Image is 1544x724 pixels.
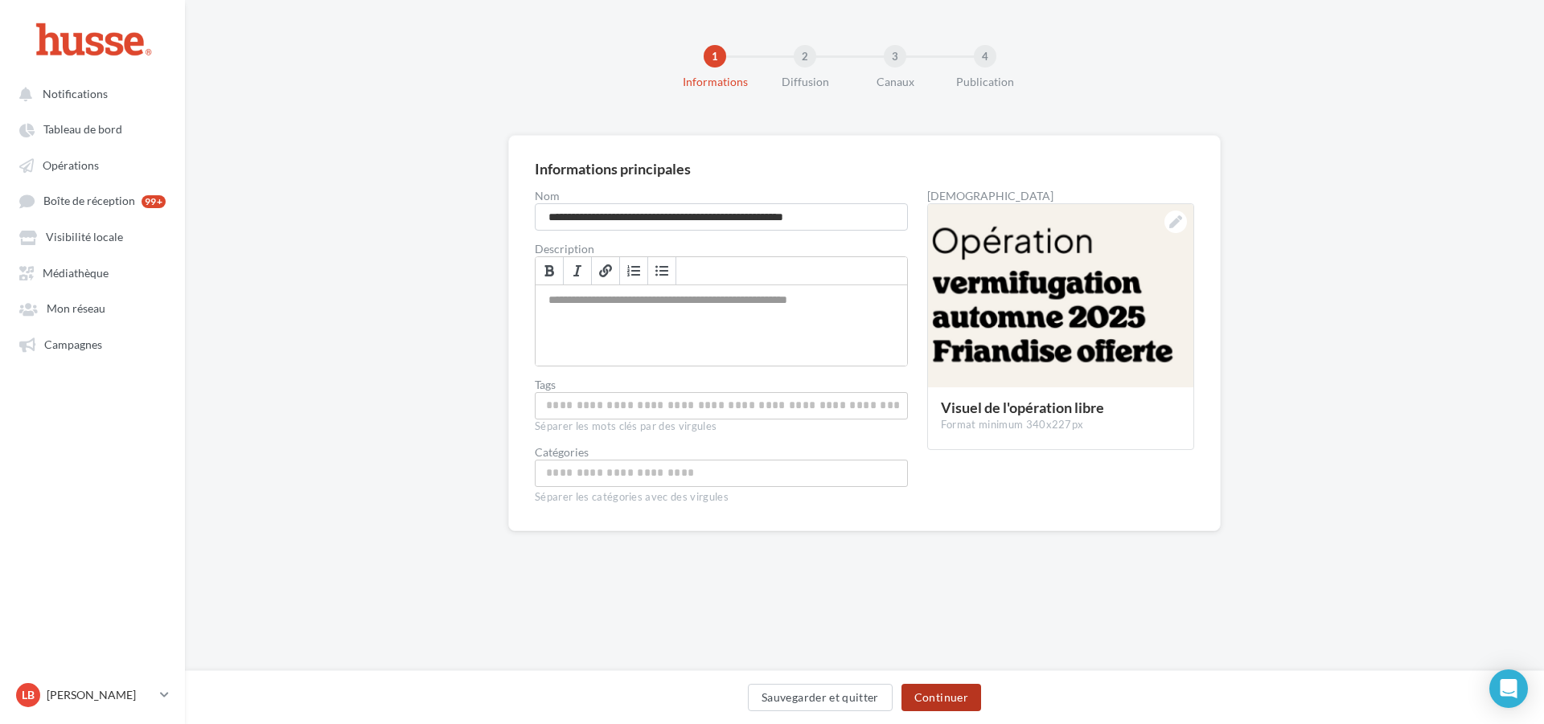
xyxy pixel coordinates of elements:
[748,684,893,711] button: Sauvegarder et quitter
[43,87,108,100] span: Notifications
[535,243,908,255] label: Description
[535,460,908,487] div: Choisissez une catégorie
[10,79,169,108] button: Notifications
[704,45,726,67] div: 1
[535,392,908,419] div: Permet aux affiliés de trouver l'opération libre plus facilement
[754,74,856,90] div: Diffusion
[1489,669,1528,708] div: Open Intercom Messenger
[22,687,35,703] span: LB
[539,396,904,415] input: Permet aux affiliés de trouver l'opération libre plus facilement
[535,487,908,505] div: Séparer les catégories avec des virgules
[142,195,166,208] div: 99+
[535,447,908,458] div: Catégories
[974,45,996,67] div: 4
[927,190,1194,202] div: [DEMOGRAPHIC_DATA]
[941,418,1181,432] div: Format minimum 340x227px
[648,257,676,284] a: Insérer/Supprimer une liste à puces
[10,114,175,143] a: Tableau de bord
[47,687,154,703] p: [PERSON_NAME]
[536,257,564,284] a: Gras (Ctrl+B)
[941,400,1181,415] div: Visuel de l'opération libre
[535,190,908,202] label: Nom
[901,684,981,711] button: Continuer
[535,419,908,434] div: Séparer les mots clés par des virgules
[794,45,816,67] div: 2
[43,158,99,172] span: Opérations
[539,464,904,482] input: Choisissez une catégorie
[10,186,175,215] a: Boîte de réception 99+
[47,302,105,316] span: Mon réseau
[620,257,648,284] a: Insérer/Supprimer une liste numérotée
[884,45,906,67] div: 3
[10,258,175,287] a: Médiathèque
[13,680,172,710] a: LB [PERSON_NAME]
[844,74,947,90] div: Canaux
[10,329,175,358] a: Campagnes
[592,257,620,284] a: Lien
[46,231,123,244] span: Visibilité locale
[10,222,175,251] a: Visibilité locale
[934,74,1037,90] div: Publication
[564,257,592,284] a: Italique (Ctrl+I)
[536,285,907,366] div: Permet de préciser les enjeux de la campagne à vos affiliés
[43,194,135,208] span: Boîte de réception
[43,266,109,280] span: Médiathèque
[43,123,122,137] span: Tableau de bord
[535,379,908,391] label: Tags
[535,162,691,176] div: Informations principales
[10,150,175,179] a: Opérations
[44,337,102,351] span: Campagnes
[663,74,766,90] div: Informations
[10,293,175,322] a: Mon réseau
